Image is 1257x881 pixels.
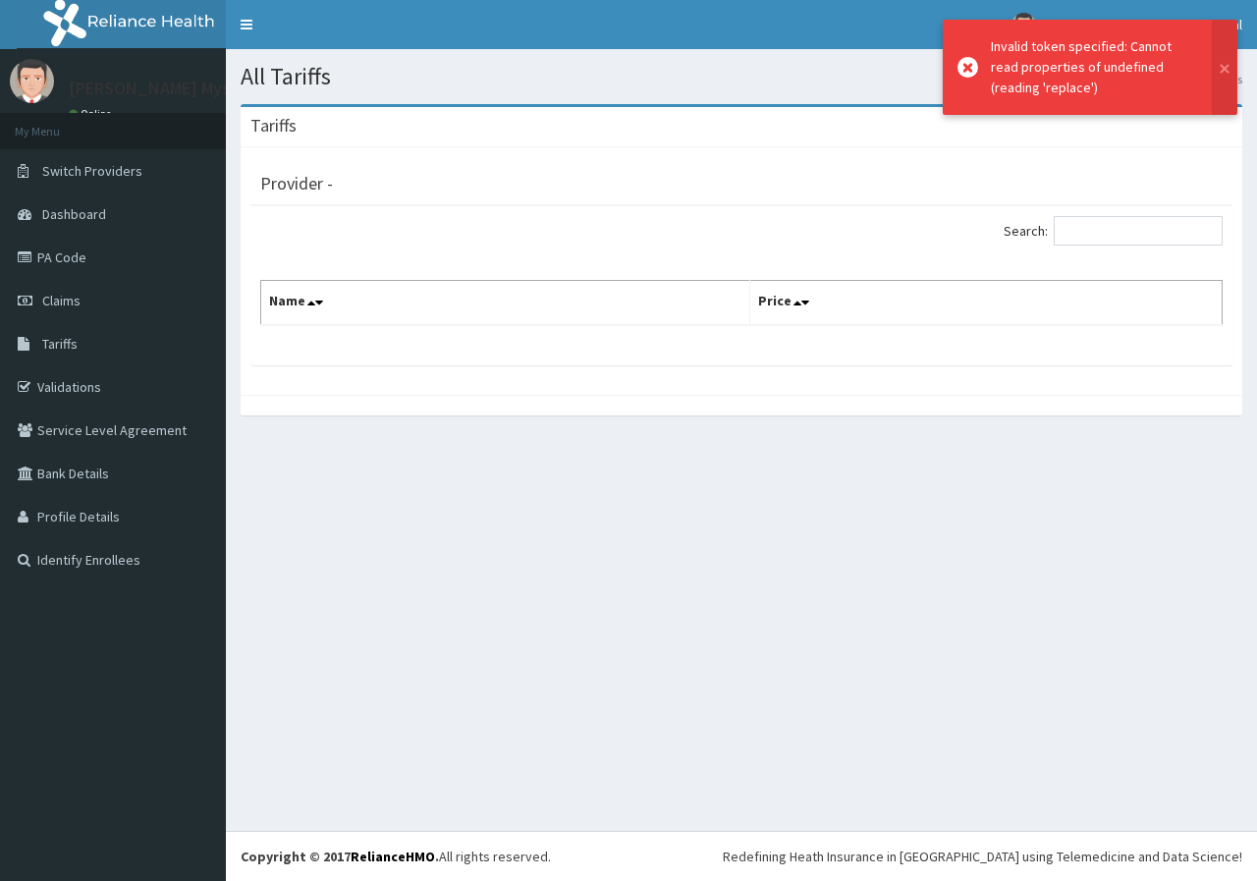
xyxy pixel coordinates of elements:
a: RelianceHMO [351,848,435,865]
h1: All Tariffs [241,64,1242,89]
img: User Image [1011,13,1036,37]
th: Price [750,281,1223,326]
span: [PERSON_NAME] Mystica Hospital [1048,16,1242,33]
footer: All rights reserved. [226,831,1257,881]
label: Search: [1004,216,1223,246]
span: Switch Providers [42,162,142,180]
a: Online [69,107,116,121]
th: Name [261,281,750,326]
span: Claims [42,292,81,309]
img: User Image [10,59,54,103]
div: Redefining Heath Insurance in [GEOGRAPHIC_DATA] using Telemedicine and Data Science! [723,847,1242,866]
input: Search: [1054,216,1223,246]
h3: Tariffs [250,117,297,135]
div: Invalid token specified: Cannot read properties of undefined (reading 'replace') [991,36,1193,98]
span: Tariffs [42,335,78,353]
strong: Copyright © 2017 . [241,848,439,865]
span: Dashboard [42,205,106,223]
p: [PERSON_NAME] Mystica Hospital [69,80,328,97]
h3: Provider - [260,175,333,193]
